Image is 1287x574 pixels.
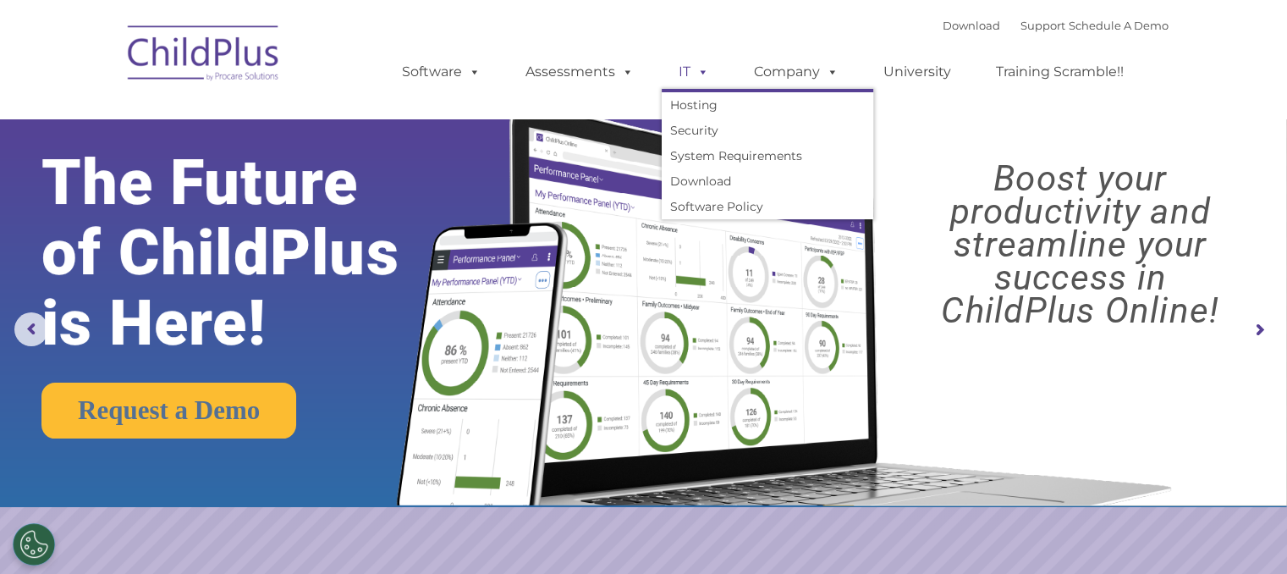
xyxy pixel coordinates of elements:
[662,143,873,168] a: System Requirements
[1069,19,1169,32] a: Schedule A Demo
[13,523,55,566] button: Cookies Settings
[866,55,968,89] a: University
[662,168,873,194] a: Download
[41,383,296,439] a: Request a Demo
[889,162,1271,327] rs-layer: Boost your productivity and streamline your success in ChildPlus Online!
[235,181,307,194] span: Phone number
[662,55,726,89] a: IT
[943,19,1169,32] font: |
[662,194,873,219] a: Software Policy
[119,14,289,98] img: ChildPlus by Procare Solutions
[385,55,498,89] a: Software
[662,118,873,143] a: Security
[662,92,873,118] a: Hosting
[1020,19,1065,32] a: Support
[41,147,453,358] rs-layer: The Future of ChildPlus is Here!
[235,112,287,124] span: Last name
[979,55,1141,89] a: Training Scramble!!
[509,55,651,89] a: Assessments
[943,19,1000,32] a: Download
[737,55,855,89] a: Company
